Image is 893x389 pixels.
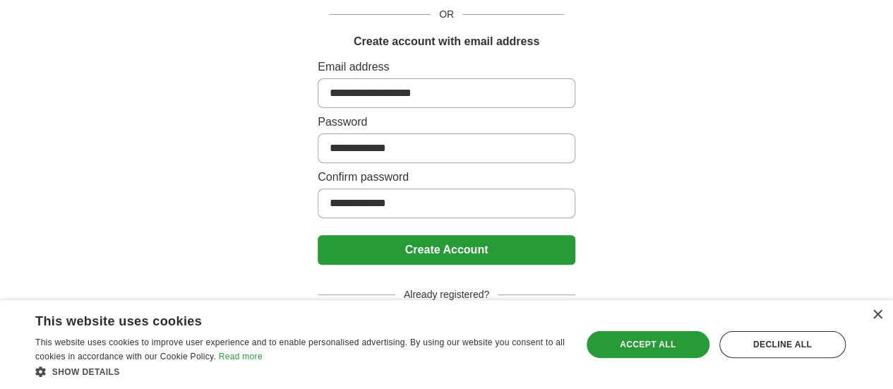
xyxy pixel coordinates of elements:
[431,7,462,22] span: OR
[52,367,120,377] span: Show details
[872,310,882,321] div: Close
[587,331,709,358] div: Accept all
[35,309,530,330] div: This website uses cookies
[318,59,575,76] label: Email address
[318,169,575,186] label: Confirm password
[35,337,565,361] span: This website uses cookies to improve user experience and to enable personalised advertising. By u...
[219,352,263,361] a: Read more, opens a new window
[719,331,846,358] div: Decline all
[318,235,575,265] button: Create Account
[318,114,575,131] label: Password
[395,287,498,302] span: Already registered?
[354,33,539,50] h1: Create account with email address
[35,364,565,378] div: Show details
